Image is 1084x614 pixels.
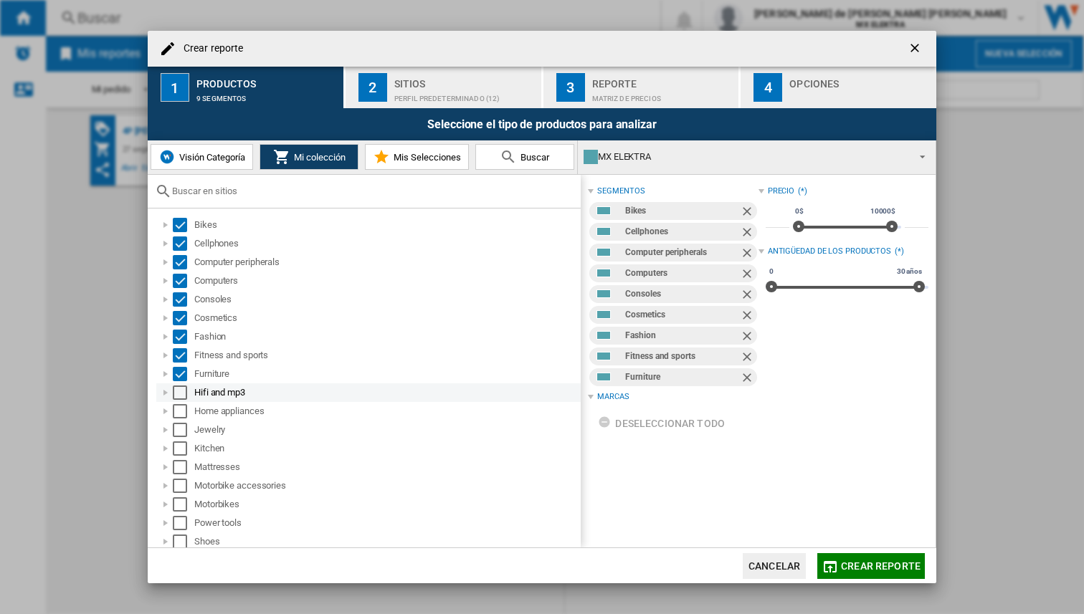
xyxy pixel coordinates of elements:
[625,264,739,282] div: Computers
[741,67,936,108] button: 4 Opciones
[625,244,739,262] div: Computer peripherals
[148,108,936,140] div: Seleccione el tipo de productos para analizar
[194,367,579,381] div: Furniture
[260,144,358,170] button: Mi colección
[194,385,579,400] div: Hifi and mp3
[584,147,907,167] div: MX ELEKTRA
[740,370,757,388] ng-md-icon: Quitar
[173,460,194,474] md-checkbox: Select
[148,67,345,108] button: 1 Productos 9 segmentos
[173,497,194,512] md-checkbox: Select
[768,246,891,257] div: Antigüedad de los productos
[740,350,757,367] ng-md-icon: Quitar
[895,266,924,277] span: 30 años
[767,266,776,277] span: 0
[543,67,741,108] button: 3 Reporte Matriz de precios
[176,152,245,163] span: Visión Categoría
[817,553,925,579] button: Crear reporte
[173,367,194,381] md-checkbox: Select
[172,186,574,196] input: Buscar en sitios
[173,292,194,307] md-checkbox: Select
[625,223,739,241] div: Cellphones
[592,87,733,102] div: Matriz de precios
[176,42,243,56] h4: Crear reporte
[158,148,176,166] img: wiser-icon-blue.png
[173,348,194,363] md-checkbox: Select
[753,73,782,102] div: 4
[365,144,469,170] button: Mis Selecciones
[625,368,739,386] div: Furniture
[625,306,739,324] div: Cosmetics
[346,67,543,108] button: 2 Sitios Perfil predeterminado (12)
[597,391,629,403] div: Marcas
[394,87,536,102] div: Perfil predeterminado (12)
[768,186,794,197] div: Precio
[740,329,757,346] ng-md-icon: Quitar
[194,311,579,325] div: Cosmetics
[194,460,579,474] div: Mattresses
[173,236,194,251] md-checkbox: Select
[173,274,194,288] md-checkbox: Select
[908,41,925,58] ng-md-icon: getI18NText('BUTTONS.CLOSE_DIALOG')
[194,423,579,437] div: Jewelry
[740,246,757,263] ng-md-icon: Quitar
[390,152,461,163] span: Mis Selecciones
[173,479,194,493] md-checkbox: Select
[194,441,579,456] div: Kitchen
[740,308,757,325] ng-md-icon: Quitar
[740,267,757,284] ng-md-icon: Quitar
[151,144,253,170] button: Visión Categoría
[625,327,739,345] div: Fashion
[868,206,898,217] span: 10000$
[556,73,585,102] div: 3
[173,330,194,344] md-checkbox: Select
[740,204,757,221] ng-md-icon: Quitar
[173,441,194,456] md-checkbox: Select
[173,516,194,530] md-checkbox: Select
[194,497,579,512] div: Motorbikes
[173,311,194,325] md-checkbox: Select
[594,411,729,436] button: Deseleccionar todo
[740,287,757,304] ng-md-icon: Quitar
[290,152,346,163] span: Mi colección
[592,72,733,87] div: Reporte
[194,218,579,232] div: Bikes
[841,560,921,572] span: Crear reporte
[394,72,536,87] div: Sitios
[161,73,189,102] div: 1
[196,72,338,87] div: Productos
[358,73,387,102] div: 2
[902,34,931,63] button: getI18NText('BUTTONS.CLOSE_DIALOG')
[625,202,739,220] div: Bikes
[194,236,579,251] div: Cellphones
[194,516,579,530] div: Power tools
[194,404,579,418] div: Home appliances
[194,274,579,288] div: Computers
[194,348,579,363] div: Fitness and sports
[173,385,194,400] md-checkbox: Select
[740,225,757,242] ng-md-icon: Quitar
[194,534,579,549] div: Shoes
[517,152,549,163] span: Buscar
[789,72,931,87] div: Opciones
[173,218,194,232] md-checkbox: Select
[173,423,194,437] md-checkbox: Select
[196,87,338,102] div: 9 segmentos
[598,411,725,436] div: Deseleccionar todo
[625,285,739,303] div: Consoles
[793,206,806,217] span: 0$
[625,347,739,365] div: Fitness and sports
[194,330,579,344] div: Fashion
[597,186,645,197] div: segmentos
[743,553,806,579] button: Cancelar
[475,144,574,170] button: Buscar
[173,255,194,269] md-checkbox: Select
[173,404,194,418] md-checkbox: Select
[194,255,579,269] div: Computer peripherals
[194,479,579,493] div: Motorbike accessories
[173,534,194,549] md-checkbox: Select
[194,292,579,307] div: Consoles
